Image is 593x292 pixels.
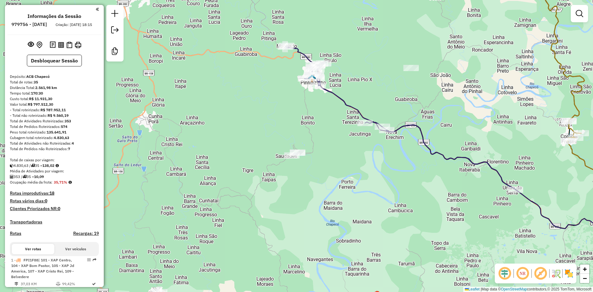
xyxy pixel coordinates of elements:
span: | 101 - XAP Centro, 104 - XAP Bom Pastor, 105 - XAP Jd America, 107 - XAP Cristo Rei, 109 - Belve... [11,258,74,279]
div: Tempo total: [10,91,99,96]
div: Valor total: [10,102,99,107]
button: Desbloquear Sessão [27,55,82,66]
h4: Rotas improdutivas: [10,191,99,196]
div: Cubagem total roteirizado: [10,135,99,141]
a: Criar modelo [109,45,121,59]
button: Visualizar relatório de Roteirização [57,40,65,49]
td: 99,42% [62,281,90,287]
img: Fluxo de ruas [551,269,561,278]
div: Total de rotas: [10,79,99,85]
button: Ver veículos [54,244,97,254]
strong: 35,71% [54,180,67,184]
h4: Recargas: 19 [73,231,99,236]
i: Total de Atividades [10,175,14,179]
div: Atividade não roteirizada - TELE BIER JOaO [284,152,300,159]
a: Zoom out [580,274,589,283]
span: Ocupação média da frota: [10,180,53,184]
strong: 4.830,63 [54,135,69,140]
h4: Clientes Priorizados NR: [10,206,99,211]
button: Imprimir Rotas [74,40,82,49]
em: Opções [87,258,91,262]
strong: R$ 9.560,19 [48,113,69,118]
button: Ver rotas [12,244,54,254]
strong: ACB Chapecó [26,74,50,79]
strong: 10,09 [34,174,44,179]
div: Média de Atividades por viagem: [10,168,99,174]
h4: Informações da Sessão [27,13,81,19]
a: Exportar sessão [109,24,121,38]
div: Distância Total: [10,85,99,91]
span: − [583,274,587,282]
h6: 979756 - [DATE] [11,22,47,27]
div: - Total roteirizado: [10,107,99,113]
h4: Transportadoras [10,219,99,225]
div: Total de Pedidos Roteirizados: [10,124,99,129]
a: OpenStreetMap [501,287,527,291]
strong: 4 [72,141,74,146]
a: Exibir filtros [573,7,586,20]
div: Map data © contributors,© 2025 TomTom, Microsoft [463,287,593,292]
strong: 35 [34,80,38,84]
i: Total de rotas [31,164,35,167]
a: Leaflet [465,287,480,291]
div: Depósito: [10,74,99,79]
a: Nova sessão e pesquisa [109,7,121,21]
div: 353 / 35 = [10,174,99,180]
div: - Total não roteirizado: [10,113,99,118]
button: Centralizar mapa no depósito ou ponto de apoio [35,40,44,50]
div: Total de Atividades Roteirizadas: [10,118,99,124]
em: Rota exportada [93,258,96,262]
strong: 170:30 [31,91,43,95]
strong: 138,02 [42,163,54,168]
i: Cubagem total roteirizado [10,164,14,167]
div: Total de Pedidos não Roteirizados: [10,146,99,152]
a: Zoom in [580,264,589,274]
i: % de utilização do peso [56,282,61,286]
span: Ocultar NR [515,266,530,281]
div: Atividade não roteirizada - SUPERMERCADO JL LTDA [290,150,305,156]
strong: 135.641,91 [47,130,66,134]
a: Clique aqui para minimizar o painel [96,6,99,13]
strong: 353 [65,119,71,123]
i: Distância Total [15,282,18,286]
div: Peso total roteirizado: [10,129,99,135]
strong: 0 [58,206,60,211]
button: Visualizar Romaneio [65,40,74,49]
h4: Rotas vários dias: [10,198,99,204]
div: 4.830,63 / 35 = [10,163,99,168]
img: Exibir/Ocultar setores [564,269,574,278]
div: Atividade não roteirizada - BAR DO LEONARDO [403,65,419,71]
strong: R$ 787.952,11 [40,108,66,112]
a: Rotas [10,231,21,236]
strong: 0 [45,198,47,204]
i: Rota otimizada [92,282,96,286]
strong: 574 [61,124,67,129]
strong: R$ 11.931,30 [29,96,52,101]
strong: 7 [68,146,70,151]
div: Total de caixas por viagem: [10,157,99,163]
span: Exibir rótulo [533,266,548,281]
i: Meta Caixas/viagem: 10,00 Diferença: 128,02 [56,164,59,167]
img: PINHALZINHO [308,74,316,83]
i: Total de rotas [23,175,27,179]
div: Custo total: [10,96,99,102]
span: | [481,287,482,291]
span: FPI1F88 [23,258,38,262]
span: 1 - [11,258,74,279]
button: Exibir sessão original [27,40,35,50]
td: 37,03 KM [20,281,56,287]
strong: R$ 797.512,30 [28,102,53,107]
div: Criação: [DATE] 18:15 [53,22,95,28]
span: Ocultar deslocamento [497,266,512,281]
span: + [583,265,587,273]
em: Média calculada utilizando a maior ocupação (%Peso ou %Cubagem) de cada rota da sessão. Rotas cro... [69,180,72,184]
strong: 18 [49,190,54,196]
div: Total de Atividades não Roteirizadas: [10,141,99,146]
strong: 2.561,98 km [35,85,57,90]
button: Logs desbloquear sessão [48,40,57,50]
